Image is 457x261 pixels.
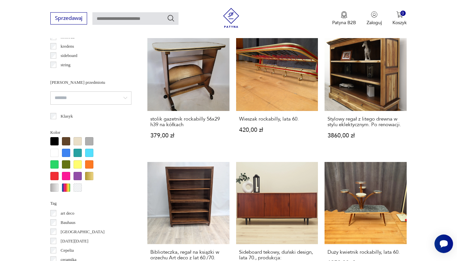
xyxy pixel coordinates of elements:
p: kredens [61,43,74,50]
h3: Stylowy regał z litego drewna w stylu eklektycznym. Po renowacji. [328,116,404,128]
p: art deco [61,210,75,217]
button: Szukaj [167,14,175,22]
p: Patyna B2B [332,20,356,26]
div: 0 [400,11,406,16]
a: Ikona medaluPatyna B2B [332,11,356,26]
button: Zaloguj [367,11,382,26]
p: witryna [61,71,74,78]
p: sideboard [61,52,77,59]
p: 420,00 zł [239,127,315,133]
img: Patyna - sklep z meblami i dekoracjami vintage [221,8,241,28]
p: Koszyk [392,20,407,26]
p: Cepelia [61,247,74,254]
button: Sprzedawaj [50,12,87,25]
p: [GEOGRAPHIC_DATA] [61,228,105,235]
p: [PERSON_NAME] przedmiotu [50,79,131,86]
p: Kolor [50,129,131,136]
h3: Biblioteczka, regał na książki w orzechu Art deco z lat 60./70. [150,249,227,261]
img: Ikona medalu [341,11,347,19]
p: [DATE][DATE] [61,237,88,245]
img: Ikonka użytkownika [371,11,378,18]
a: Wieszak rockabilly, lata 60.Wieszak rockabilly, lata 60.420,00 zł [236,29,318,152]
button: 0Koszyk [392,11,407,26]
p: Bauhaus [61,219,76,226]
p: Tag [50,200,131,207]
p: 379,00 zł [150,133,227,138]
h3: Duży kwietnik rockabilly, lata 60. [328,249,404,255]
p: Klasyk [61,113,73,120]
p: string [61,61,71,69]
h3: stolik gazetnik rockabilly 56x29 h39 na kółkach [150,116,227,128]
a: stolik gazetnik rockabilly 56x29 h39 na kółkachstolik gazetnik rockabilly 56x29 h39 na kółkach379... [147,29,229,152]
h3: Wieszak rockabilly, lata 60. [239,116,315,122]
iframe: Smartsupp widget button [434,235,453,253]
img: Ikona koszyka [396,11,403,18]
button: Patyna B2B [332,11,356,26]
a: Stylowy regał z litego drewna w stylu eklektycznym. Po renowacji.Stylowy regał z litego drewna w ... [325,29,407,152]
p: 3860,00 zł [328,133,404,138]
a: Sprzedawaj [50,17,87,21]
p: Zaloguj [367,20,382,26]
